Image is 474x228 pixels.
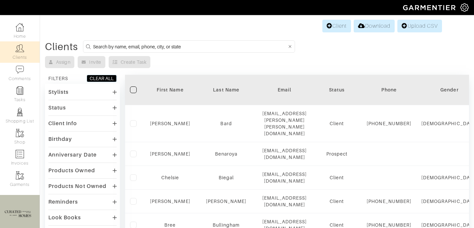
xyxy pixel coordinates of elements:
a: Benaroya [215,151,237,157]
div: Client [317,120,357,127]
div: [PHONE_NUMBER] [367,120,411,127]
div: [EMAIL_ADDRESS][DOMAIN_NAME] [262,171,307,184]
img: garments-icon-b7da505a4dc4fd61783c78ac3ca0ef83fa9d6f193b1c9dc38574b1d14d53ca28.png [16,129,24,137]
img: reminder-icon-8004d30b9f0a5d33ae49ab947aed9ed385cf756f9e5892f1edd6e32f2345188e.png [16,86,24,95]
div: Client Info [48,120,77,127]
a: Upload CSV [397,20,442,32]
div: Clients [45,43,78,50]
input: Search by name, email, phone, city, or state [93,42,287,51]
a: Biegal [219,175,234,180]
div: Products Not Owned [48,183,106,190]
div: First Name [150,86,190,93]
div: Prospect [317,151,357,157]
div: Client [317,174,357,181]
div: Email [262,86,307,93]
img: clients-icon-6bae9207a08558b7cb47a8932f037763ab4055f8c8b6bfacd5dc20c3e0201464.png [16,44,24,52]
a: Client [322,20,351,32]
th: Toggle SortBy [195,75,257,105]
a: Download [354,20,395,32]
img: garments-icon-b7da505a4dc4fd61783c78ac3ca0ef83fa9d6f193b1c9dc38574b1d14d53ca28.png [16,171,24,180]
div: FILTERS [48,75,68,82]
a: [PERSON_NAME] [150,121,190,126]
div: [PHONE_NUMBER] [367,198,411,205]
div: Client [317,198,357,205]
div: Anniversary Date [48,152,97,158]
div: Last Name [200,86,252,93]
img: garmentier-logo-header-white-b43fb05a5012e4ada735d5af1a66efaba907eab6374d6393d1fbf88cb4ef424d.png [400,2,460,13]
a: [PERSON_NAME] [150,151,190,157]
div: Status [48,104,66,111]
a: Bard [220,121,232,126]
div: CLEAR ALL [90,75,114,82]
img: comment-icon-a0a6a9ef722e966f86d9cbdc48e553b5cf19dbc54f86b18d962a5391bc8f6eb6.png [16,65,24,74]
div: [EMAIL_ADDRESS][DOMAIN_NAME] [262,147,307,161]
a: Bree [164,222,176,228]
img: dashboard-icon-dbcd8f5a0b271acd01030246c82b418ddd0df26cd7fceb0bd07c9910d44c42f6.png [16,23,24,31]
th: Toggle SortBy [312,75,362,105]
a: Bullingham [213,222,240,228]
div: Reminders [48,199,78,205]
th: Toggle SortBy [145,75,195,105]
button: CLEAR ALL [87,75,117,82]
a: [PERSON_NAME] [150,199,190,204]
img: gear-icon-white-bd11855cb880d31180b6d7d6211b90ccbf57a29d726f0c71d8c61bd08dd39cc2.png [460,3,469,12]
img: orders-icon-0abe47150d42831381b5fb84f609e132dff9fe21cb692f30cb5eec754e2cba89.png [16,150,24,158]
div: [EMAIL_ADDRESS][PERSON_NAME][PERSON_NAME][DOMAIN_NAME] [262,110,307,137]
div: Status [317,86,357,93]
a: Chelsie [161,175,179,180]
a: [PERSON_NAME] [206,199,246,204]
div: Birthday [48,136,72,143]
div: Products Owned [48,167,95,174]
div: Look Books [48,214,81,221]
img: stylists-icon-eb353228a002819b7ec25b43dbf5f0378dd9e0616d9560372ff212230b889e62.png [16,108,24,116]
div: [EMAIL_ADDRESS][DOMAIN_NAME] [262,195,307,208]
div: Phone [367,86,411,93]
div: Stylists [48,89,69,95]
